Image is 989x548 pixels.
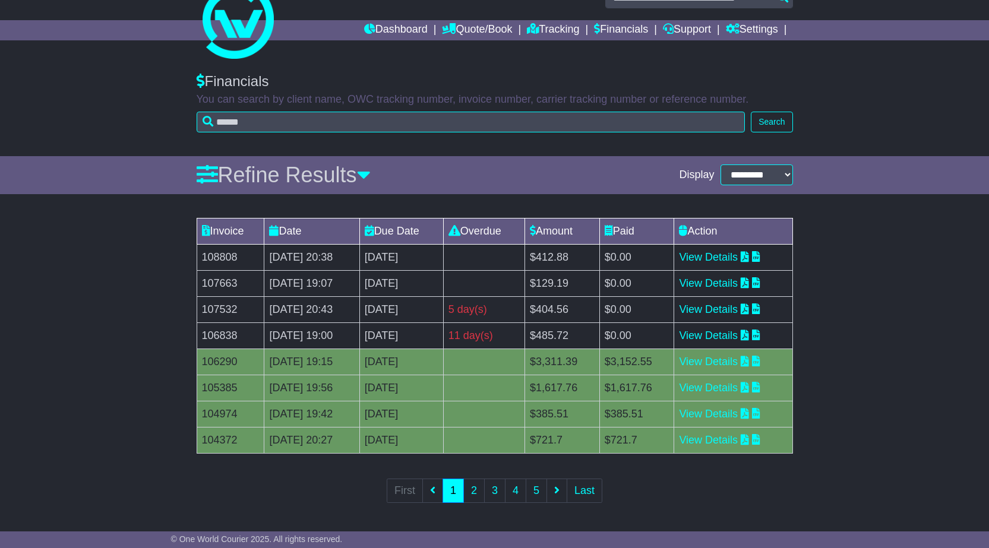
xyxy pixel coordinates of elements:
td: $721.7 [599,427,674,453]
td: [DATE] [359,270,443,296]
td: [DATE] 19:42 [264,401,359,427]
a: Quote/Book [442,20,512,40]
a: 4 [505,479,526,503]
td: [DATE] [359,349,443,375]
a: Last [567,479,602,503]
td: [DATE] 19:00 [264,322,359,349]
a: 5 [526,479,547,503]
td: Overdue [443,218,524,244]
td: Action [674,218,792,244]
div: 5 day(s) [448,302,520,318]
a: View Details [679,434,738,446]
td: [DATE] 20:38 [264,244,359,270]
td: Invoice [197,218,264,244]
td: [DATE] [359,244,443,270]
td: 108808 [197,244,264,270]
td: $1,617.76 [525,375,600,401]
a: Dashboard [364,20,428,40]
td: $721.7 [525,427,600,453]
button: Search [751,112,792,132]
td: $0.00 [599,270,674,296]
td: 107663 [197,270,264,296]
td: [DATE] [359,296,443,322]
td: $3,152.55 [599,349,674,375]
td: [DATE] [359,322,443,349]
div: Financials [197,73,793,90]
td: [DATE] [359,427,443,453]
td: 107532 [197,296,264,322]
td: $0.00 [599,296,674,322]
td: $385.51 [525,401,600,427]
td: $412.88 [525,244,600,270]
td: [DATE] 20:27 [264,427,359,453]
td: [DATE] 19:56 [264,375,359,401]
td: $3,311.39 [525,349,600,375]
td: $1,617.76 [599,375,674,401]
a: Tracking [527,20,579,40]
td: $404.56 [525,296,600,322]
td: [DATE] 20:43 [264,296,359,322]
a: 2 [463,479,485,503]
a: View Details [679,382,738,394]
p: You can search by client name, OWC tracking number, invoice number, carrier tracking number or re... [197,93,793,106]
td: $385.51 [599,401,674,427]
td: [DATE] 19:07 [264,270,359,296]
td: 105385 [197,375,264,401]
td: Due Date [359,218,443,244]
td: 106838 [197,322,264,349]
a: 3 [484,479,505,503]
a: 1 [443,479,464,503]
td: Paid [599,218,674,244]
td: Date [264,218,359,244]
td: [DATE] [359,375,443,401]
td: $485.72 [525,322,600,349]
td: [DATE] 19:15 [264,349,359,375]
span: © One World Courier 2025. All rights reserved. [171,534,343,544]
a: View Details [679,408,738,420]
td: $0.00 [599,322,674,349]
td: 106290 [197,349,264,375]
a: Refine Results [197,163,371,187]
a: Settings [726,20,778,40]
td: $0.00 [599,244,674,270]
td: [DATE] [359,401,443,427]
td: $129.19 [525,270,600,296]
a: View Details [679,277,738,289]
div: 11 day(s) [448,328,520,344]
a: View Details [679,330,738,341]
a: Support [663,20,711,40]
a: View Details [679,251,738,263]
td: 104372 [197,427,264,453]
a: Financials [594,20,648,40]
a: View Details [679,356,738,368]
td: 104974 [197,401,264,427]
a: View Details [679,303,738,315]
td: Amount [525,218,600,244]
span: Display [679,169,714,182]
